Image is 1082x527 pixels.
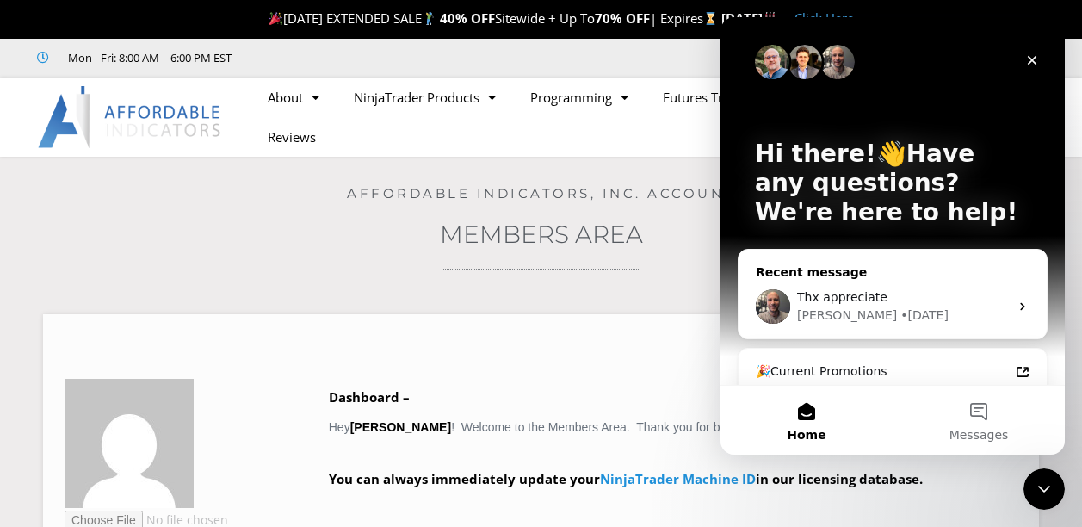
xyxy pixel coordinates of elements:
[440,220,643,249] a: Members Area
[329,388,410,406] b: Dashboard –
[764,12,776,25] img: 🏭
[269,12,282,25] img: 🎉
[347,185,735,201] a: Affordable Indicators, Inc. Account
[329,470,923,487] strong: You can always immediately update your in our licensing database.
[1023,468,1065,510] iframe: Intercom live chat
[513,77,646,117] a: Programming
[595,9,650,27] strong: 70% OFF
[600,470,756,487] a: NinjaTrader Machine ID
[704,12,717,25] img: ⌛
[794,9,854,27] a: Click Here
[646,77,789,117] a: Futures Trading
[350,420,451,434] strong: [PERSON_NAME]
[721,9,777,27] strong: [DATE]
[337,77,513,117] a: NinjaTrader Products
[38,86,223,148] img: LogoAI | Affordable Indicators – NinjaTrader
[65,379,194,508] img: e8cd05920bccfee8c9a44c4783733eb7d615393d438066d692e52d8d0656a0aa
[64,47,232,68] span: Mon - Fri: 8:00 AM – 6:00 PM EST
[265,9,721,27] span: [DATE] EXTENDED SALE Sitewide + Up To | Expires
[423,12,436,25] img: 🏌️‍♂️
[250,77,839,157] nav: Menu
[440,9,495,27] strong: 40% OFF
[720,17,1065,455] iframe: Intercom live chat
[250,77,337,117] a: About
[256,49,514,66] iframe: Customer reviews powered by Trustpilot
[250,117,333,157] a: Reviews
